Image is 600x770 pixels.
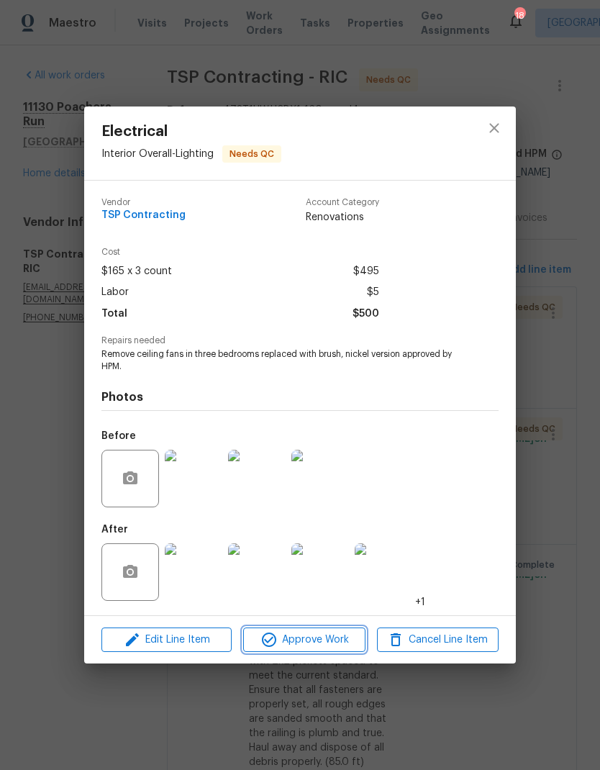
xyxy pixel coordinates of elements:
[101,124,281,140] span: Electrical
[367,282,379,303] span: $5
[101,261,172,282] span: $165 x 3 count
[353,261,379,282] span: $495
[381,631,494,649] span: Cancel Line Item
[101,390,499,404] h4: Photos
[101,431,136,441] h5: Before
[243,628,365,653] button: Approve Work
[106,631,227,649] span: Edit Line Item
[101,149,214,159] span: Interior Overall - Lighting
[101,628,232,653] button: Edit Line Item
[306,198,379,207] span: Account Category
[247,631,360,649] span: Approve Work
[415,595,425,610] span: +1
[101,282,129,303] span: Labor
[306,210,379,225] span: Renovations
[101,336,499,345] span: Repairs needed
[101,525,128,535] h5: After
[477,111,512,145] button: close
[514,9,524,23] div: 18
[224,147,280,161] span: Needs QC
[377,628,499,653] button: Cancel Line Item
[101,348,459,373] span: Remove ceiling fans in three bedrooms replaced with brush, nickel version approved by HPM.
[353,304,379,325] span: $500
[101,248,379,257] span: Cost
[101,210,186,221] span: TSP Contracting
[101,304,127,325] span: Total
[101,198,186,207] span: Vendor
